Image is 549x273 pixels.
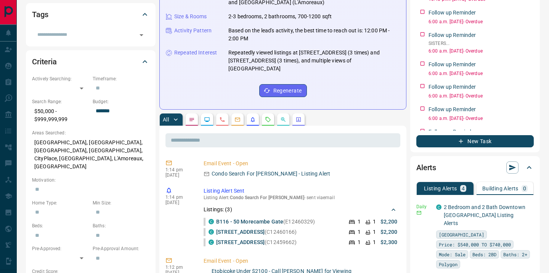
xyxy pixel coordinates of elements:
[204,206,232,214] p: Listings: ( 3 )
[189,117,195,123] svg: Notes
[429,48,534,54] p: 6:00 a.m. [DATE] - Overdue
[429,9,476,17] p: Follow up Reminder
[358,228,361,236] p: 1
[429,83,476,91] p: Follow up Reminder
[439,241,511,248] span: Price: $540,000 TO $740,000
[204,195,397,200] p: Listing Alert : - sent via email
[216,219,283,225] a: B116 - 50 Morecambe Gate
[429,18,534,25] p: 6:00 a.m. [DATE] - Overdue
[228,13,332,21] p: 2-3 bedrooms, 2 bathrooms, 700-1200 sqft
[32,56,57,68] h2: Criteria
[250,117,256,123] svg: Listing Alerts
[295,117,302,123] svg: Agent Actions
[216,228,297,236] p: (C12460166)
[358,238,361,246] p: 1
[32,129,149,136] p: Areas Searched:
[216,229,265,235] a: [STREET_ADDRESS]
[373,238,376,246] p: 1
[380,238,397,246] p: $2,300
[429,128,476,136] p: Follow up Reminder
[439,251,466,258] span: Mode: Sale
[429,40,534,47] p: SISTERS...
[429,115,534,122] p: 6:00 a.m. [DATE] - Overdue
[32,53,149,71] div: Criteria
[209,229,214,235] div: condos.ca
[209,219,214,224] div: condos.ca
[174,27,212,35] p: Activity Pattern
[32,105,89,126] p: $50,000 - $999,999,999
[503,251,527,258] span: Baths: 2+
[165,167,192,172] p: 1:14 pm
[439,231,484,238] span: [GEOGRAPHIC_DATA]
[523,186,526,191] p: 0
[93,75,149,82] p: Timeframe:
[93,98,149,105] p: Budget:
[373,228,376,236] p: 1
[209,239,214,245] div: condos.ca
[416,158,534,177] div: Alerts
[234,117,241,123] svg: Emails
[174,13,207,21] p: Size & Rooms
[429,61,476,69] p: Follow up Reminder
[204,160,397,168] p: Email Event - Open
[204,187,397,195] p: Listing Alert Sent
[93,200,149,206] p: Min Size:
[436,204,441,210] div: condos.ca
[204,203,397,217] div: Listings: (3)
[429,105,476,113] p: Follow up Reminder
[228,27,400,43] p: Based on the lead's activity, the best time to reach out is: 12:00 PM - 2:00 PM
[429,31,476,39] p: Follow up Reminder
[32,136,149,173] p: [GEOGRAPHIC_DATA], [GEOGRAPHIC_DATA], [GEOGRAPHIC_DATA], [GEOGRAPHIC_DATA], CityPlace, [GEOGRAPHI...
[32,8,48,21] h2: Tags
[380,228,397,236] p: $2,200
[429,70,534,77] p: 6:00 a.m. [DATE] - Overdue
[204,257,397,265] p: Email Event - Open
[482,186,518,191] p: Building Alerts
[163,117,169,122] p: All
[416,135,534,147] button: New Task
[165,200,192,205] p: [DATE]
[228,49,400,73] p: Repeatedly viewed listings at [STREET_ADDRESS] (3 times) and [STREET_ADDRESS] (3 times), and mult...
[444,204,525,226] a: 2 Bedroom and 2 Bath Downtown [GEOGRAPHIC_DATA] Listing Alerts
[429,93,534,99] p: 6:00 a.m. [DATE] - Overdue
[174,49,217,57] p: Repeated Interest
[472,251,496,258] span: Beds: 2BD
[219,117,225,123] svg: Calls
[136,30,147,40] button: Open
[416,210,422,216] svg: Email
[212,170,330,178] p: Condo Search For [PERSON_NAME] - Listing Alert
[230,195,304,200] span: Condo Search For [PERSON_NAME]
[93,245,149,252] p: Pre-Approval Amount:
[216,239,265,245] a: [STREET_ADDRESS]
[259,84,307,97] button: Regenerate
[416,161,436,174] h2: Alerts
[165,265,192,270] p: 1:12 pm
[32,200,89,206] p: Home Type:
[373,218,376,226] p: 1
[216,218,315,226] p: (E12460329)
[204,117,210,123] svg: Lead Browsing Activity
[280,117,286,123] svg: Opportunities
[32,75,89,82] p: Actively Searching:
[265,117,271,123] svg: Requests
[32,98,89,105] p: Search Range:
[93,222,149,229] p: Baths:
[380,218,397,226] p: $2,200
[32,245,89,252] p: Pre-Approved:
[165,195,192,200] p: 1:14 pm
[32,5,149,24] div: Tags
[439,260,457,268] span: Polygon
[165,172,192,178] p: [DATE]
[358,218,361,226] p: 1
[216,238,297,246] p: (C12459662)
[462,186,465,191] p: 4
[416,203,432,210] p: Daily
[32,177,149,184] p: Motivation:
[424,186,457,191] p: Listing Alerts
[32,222,89,229] p: Beds:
